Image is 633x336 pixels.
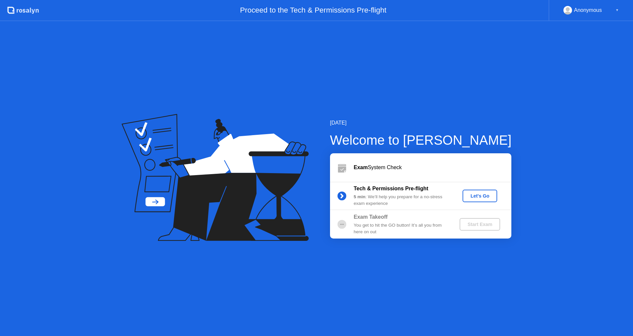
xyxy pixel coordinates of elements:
div: ▼ [616,6,619,15]
b: 5 min [354,194,366,199]
button: Start Exam [460,218,500,231]
div: Welcome to [PERSON_NAME] [330,130,512,150]
b: Exam Takeoff [354,214,388,220]
div: Start Exam [462,222,497,227]
div: Anonymous [574,6,602,15]
div: [DATE] [330,119,512,127]
b: Exam [354,165,368,170]
div: System Check [354,164,511,171]
div: Let's Go [465,193,495,199]
button: Let's Go [463,190,497,202]
div: You get to hit the GO button! It’s all you from here on out [354,222,449,236]
div: : We’ll help you prepare for a no-stress exam experience [354,194,449,207]
b: Tech & Permissions Pre-flight [354,186,428,191]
